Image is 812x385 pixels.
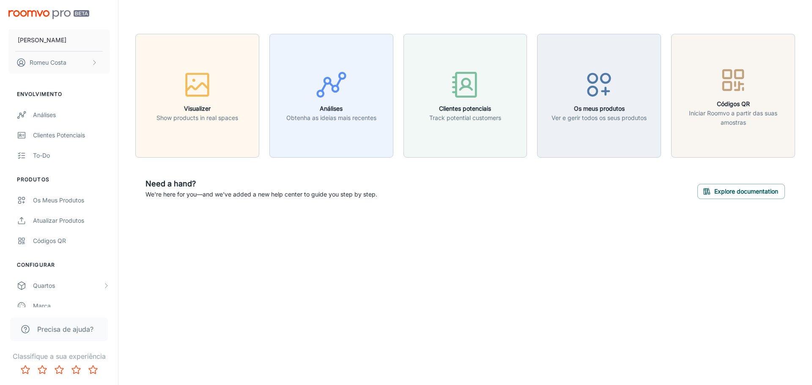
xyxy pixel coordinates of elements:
h6: Códigos QR [677,99,790,109]
div: Clientes potenciais [33,131,110,140]
h6: Análises [286,104,376,113]
p: Show products in real spaces [156,113,238,123]
p: We're here for you—and we've added a new help center to guide you step by step. [145,190,377,199]
button: Romeu Costa [8,52,110,74]
button: Explore documentation [697,184,785,199]
p: [PERSON_NAME] [18,35,66,45]
button: [PERSON_NAME] [8,29,110,51]
a: Os meus produtosVer e gerir todos os seus produtos [537,91,661,99]
button: Códigos QRIniciar Roomvo a partir das suas amostras [671,34,795,158]
p: Obtenha as ideias mais recentes [286,113,376,123]
h6: Need a hand? [145,178,377,190]
p: Track potential customers [429,113,501,123]
button: VisualizerShow products in real spaces [135,34,259,158]
div: Códigos QR [33,236,110,246]
a: Explore documentation [697,186,785,195]
div: Os meus produtos [33,196,110,205]
p: Ver e gerir todos os seus produtos [551,113,647,123]
h6: Os meus produtos [551,104,647,113]
a: AnálisesObtenha as ideias mais recentes [269,91,393,99]
button: Os meus produtosVer e gerir todos os seus produtos [537,34,661,158]
p: Romeu Costa [30,58,66,67]
div: Análises [33,110,110,120]
div: To-do [33,151,110,160]
button: Clientes potenciaisTrack potential customers [403,34,527,158]
h6: Clientes potenciais [429,104,501,113]
button: AnálisesObtenha as ideias mais recentes [269,34,393,158]
img: Roomvo PRO Beta [8,10,89,19]
div: Atualizar Produtos [33,216,110,225]
p: Iniciar Roomvo a partir das suas amostras [677,109,790,127]
h6: Visualizer [156,104,238,113]
a: Códigos QRIniciar Roomvo a partir das suas amostras [671,91,795,99]
a: Clientes potenciaisTrack potential customers [403,91,527,99]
